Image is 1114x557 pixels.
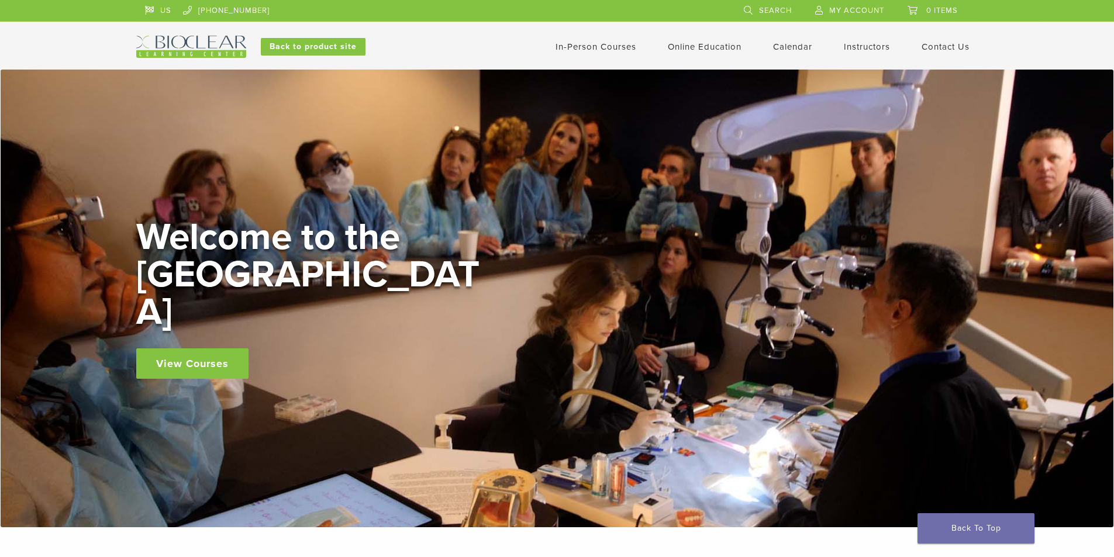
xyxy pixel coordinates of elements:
[829,6,884,15] span: My Account
[136,36,246,58] img: Bioclear
[773,41,812,52] a: Calendar
[556,41,636,52] a: In-Person Courses
[922,41,970,52] a: Contact Us
[136,219,487,331] h2: Welcome to the [GEOGRAPHIC_DATA]
[136,348,249,379] a: View Courses
[918,513,1034,544] a: Back To Top
[668,41,741,52] a: Online Education
[844,41,890,52] a: Instructors
[261,38,365,56] a: Back to product site
[926,6,958,15] span: 0 items
[759,6,792,15] span: Search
